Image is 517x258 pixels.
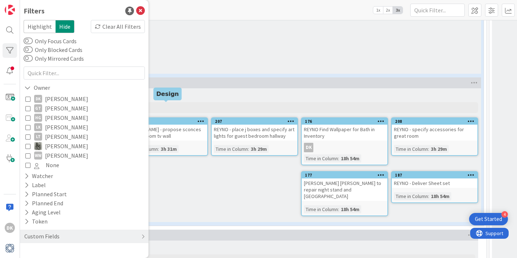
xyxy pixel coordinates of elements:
[125,119,207,124] div: 206
[45,151,88,160] span: [PERSON_NAME]
[215,119,297,124] div: 207
[91,20,145,33] div: Clear All Filters
[339,154,361,162] div: 18h 54m
[475,215,502,223] div: Get Started
[392,178,477,188] div: REYNO - Deliver Sheet set
[25,151,143,160] button: WW [PERSON_NAME]
[24,20,56,33] span: Highlight
[5,223,15,233] div: DK
[45,94,88,104] span: [PERSON_NAME]
[24,54,84,63] label: Only Mirrored Cards
[302,118,387,125] div: 176
[122,125,207,141] div: [PERSON_NAME] - propose sconces for great room tv wall
[34,114,42,122] div: HG
[429,145,449,153] div: 3h 29m
[302,178,387,201] div: [PERSON_NAME] [PERSON_NAME] to repair night stand and [GEOGRAPHIC_DATA]
[24,208,61,217] div: Aging Level
[34,133,42,141] div: LT
[392,118,477,141] div: 208REYNO - specify accessories for great room
[24,181,46,190] div: Label
[212,118,297,125] div: 207
[24,172,54,181] div: Watcher
[304,154,338,162] div: Time in Column
[46,160,59,170] span: None
[391,171,478,203] a: 187REYNO - Deliver Sheet setTime in Column:18h 54m
[501,211,508,218] div: 4
[122,118,207,125] div: 206
[469,213,508,225] div: Open Get Started checklist, remaining modules: 4
[34,142,42,150] img: PA
[24,190,68,199] div: Planned Start
[24,83,51,92] div: Owner
[25,113,143,122] button: HG [PERSON_NAME]
[121,117,208,156] a: 206[PERSON_NAME] - propose sconces for great room tv wallTime in Column:3h 31m
[391,117,478,156] a: 208REYNO - specify accessories for great roomTime in Column:3h 29m
[24,37,77,45] label: Only Focus Cards
[24,199,64,208] div: Planned End
[338,205,339,213] span: :
[393,7,403,14] span: 3x
[394,192,428,200] div: Time in Column
[24,232,60,241] div: Custom Fields
[428,192,429,200] span: :
[212,118,297,141] div: 207REYNO - place j boxes and specify art lights for guest bedroom hallway
[373,7,383,14] span: 1x
[25,160,143,170] button: None
[25,94,143,104] button: DK [PERSON_NAME]
[214,145,248,153] div: Time in Column
[301,171,388,216] a: 177[PERSON_NAME] [PERSON_NAME] to repair night stand and [GEOGRAPHIC_DATA]Time in Column:18h 54m
[34,104,42,112] div: GT
[25,104,143,113] button: GT [PERSON_NAME]
[338,154,339,162] span: :
[249,145,269,153] div: 3h 29m
[305,119,387,124] div: 176
[25,122,143,132] button: LK [PERSON_NAME]
[395,173,477,178] div: 187
[34,95,42,103] div: DK
[392,125,477,141] div: REYNO - specify accessories for great room
[158,145,159,153] span: :
[45,104,88,113] span: [PERSON_NAME]
[24,5,45,16] div: Filters
[25,141,143,151] button: PA [PERSON_NAME]
[302,125,387,141] div: REYNO Find Wallpaper for Bath in Inventory
[45,141,88,151] span: [PERSON_NAME]
[395,119,477,124] div: 208
[304,205,338,213] div: Time in Column
[302,118,387,141] div: 176REYNO Find Wallpaper for Bath in Inventory
[302,143,387,152] div: DK
[392,172,477,188] div: 187REYNO - Deliver Sheet set
[24,217,48,226] div: Token
[248,145,249,153] span: :
[45,113,88,122] span: [PERSON_NAME]
[410,4,465,17] input: Quick Filter...
[304,143,313,152] div: DK
[15,1,33,10] span: Support
[24,45,82,54] label: Only Blocked Cards
[302,172,387,201] div: 177[PERSON_NAME] [PERSON_NAME] to repair night stand and [GEOGRAPHIC_DATA]
[159,145,179,153] div: 3h 31m
[45,132,88,141] span: [PERSON_NAME]
[339,205,361,213] div: 18h 54m
[56,20,74,33] span: Hide
[34,152,42,160] div: WW
[212,125,297,141] div: REYNO - place j boxes and specify art lights for guest bedroom hallway
[394,145,428,153] div: Time in Column
[302,172,387,178] div: 177
[392,118,477,125] div: 208
[24,55,33,62] button: Only Mirrored Cards
[383,7,393,14] span: 2x
[24,66,145,80] input: Quick Filter...
[5,243,15,253] img: avatar
[34,123,42,131] div: LK
[25,132,143,141] button: LT [PERSON_NAME]
[45,122,88,132] span: [PERSON_NAME]
[211,117,298,156] a: 207REYNO - place j boxes and specify art lights for guest bedroom hallwayTime in Column:3h 29m
[428,145,429,153] span: :
[24,46,33,53] button: Only Blocked Cards
[5,5,15,15] img: Visit kanbanzone.com
[305,173,387,178] div: 177
[429,192,451,200] div: 18h 54m
[156,90,179,97] h5: Design
[24,37,33,45] button: Only Focus Cards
